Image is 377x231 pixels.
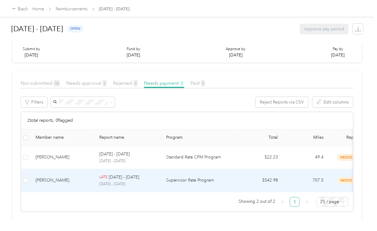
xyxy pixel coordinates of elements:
th: Program [161,129,237,146]
th: Report name [94,129,161,146]
button: right [302,197,312,207]
p: Supervisor Rate Program [166,177,232,184]
span: open [67,25,84,32]
iframe: Everlance-gr Chat Button Frame [343,197,377,231]
span: needs payment [337,177,373,184]
span: 2 [180,80,184,87]
span: 0 [102,80,107,87]
p: Pay by [331,46,344,52]
p: [DATE] - [DATE] [99,151,130,158]
a: Reimbursements [56,6,87,12]
span: 25 / page [320,197,344,206]
span: 0 [133,80,138,87]
th: Member name [31,129,94,146]
span: 38 [53,80,60,87]
p: Approve by [226,46,245,52]
span: Paid [190,80,205,86]
span: Not submitted [21,80,60,86]
h1: [DATE] - [DATE] [11,22,63,36]
button: Filters [21,97,47,107]
p: [DATE] [127,52,140,58]
div: Page Size [317,197,348,207]
td: 707.5 [283,169,328,192]
div: Back [12,5,28,13]
span: Showing 2 out of 2 [238,197,275,206]
span: right [305,200,309,204]
a: Home [32,6,44,12]
td: 49.4 [283,146,328,169]
span: left [281,200,284,204]
td: $542.98 [237,169,283,192]
button: left [278,197,287,207]
span: [DATE] - [DATE] [99,6,129,12]
p: Fund by [127,46,140,52]
div: Member name [36,135,90,140]
span: needs payment [337,154,373,161]
p: Standard Rate CPM Program [166,154,232,161]
span: Rejected [113,80,138,86]
span: Needs payment [144,80,184,86]
button: Edit columns [312,97,353,107]
li: Next Page [302,197,312,207]
button: Reject Reports via CSV [255,97,308,107]
div: [PERSON_NAME] [36,154,90,161]
p: LATE [99,175,108,180]
div: Miles [288,135,324,140]
p: [DATE] [23,52,40,58]
span: Needs approval [66,80,107,86]
p: [DATE] [226,52,245,58]
div: [PERSON_NAME] [36,177,90,184]
p: [DATE] - [DATE] [99,182,156,187]
span: 0 [201,80,205,87]
td: $22.23 [237,146,283,169]
p: [DATE] [331,52,344,58]
p: Submit by [23,46,40,52]
li: Previous Page [278,197,287,207]
div: 2 total reports, 0 flagged [21,112,353,129]
td: Standard Rate CPM Program [161,146,237,169]
td: Supervisor Rate Program [161,169,237,192]
p: [DATE] - [DATE] [99,158,156,164]
p: [DATE] - [DATE] [109,174,139,181]
div: Total [242,135,278,140]
a: 1 [290,197,299,206]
